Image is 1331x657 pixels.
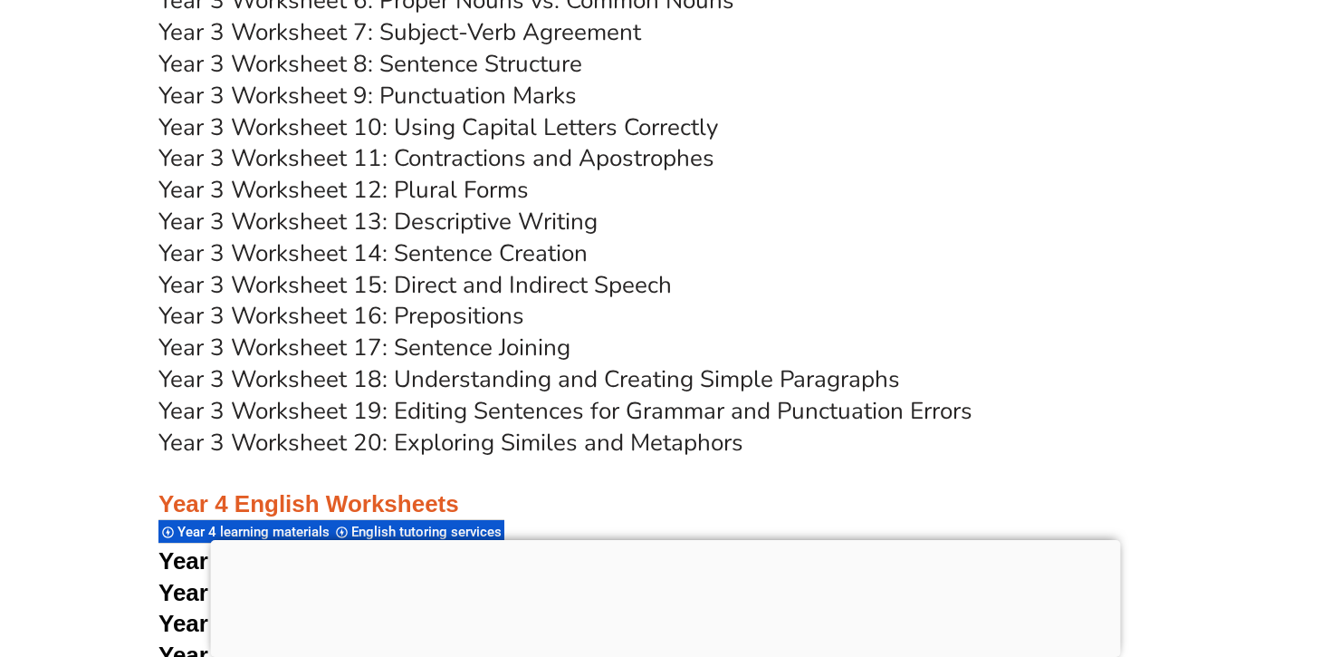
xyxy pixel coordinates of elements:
span: English tutoring services [351,524,507,540]
a: Year 4 Comprehension Worksheet 1: Dinosaur Adventure [158,547,798,575]
span: Year 4 learning materials [177,524,335,540]
a: Year 3 Worksheet 13: Descriptive Writing [158,206,598,237]
span: Year 4 Comprehension Worksheet 1: [158,547,568,575]
a: Year 4 Comprehension Worksheet 2: Ancient Aztecs [158,579,741,606]
a: Year 3 Worksheet 20: Exploring Similes and Metaphors [158,427,743,459]
iframe: Advertisement [211,540,1121,652]
div: English tutoring services [332,519,504,544]
a: Year 3 Worksheet 11: Contractions and Apostrophes [158,142,714,174]
a: Year 3 Worksheet 18: Understanding and Creating Simple Paragraphs [158,363,900,395]
h3: Year 4 English Worksheets [158,459,1173,520]
a: Year 3 Worksheet 9: Punctuation Marks [158,80,577,111]
a: Year 3 Worksheet 15: Direct and Indirect Speech [158,269,672,301]
a: Year 3 Worksheet 7: Subject-Verb Agreement [158,16,641,48]
div: Year 4 learning materials [158,519,332,544]
a: Year 3 Worksheet 17: Sentence Joining [158,332,570,363]
a: Year 3 Worksheet 10: Using Capital Letters Correctly [158,111,718,143]
a: Year 3 Worksheet 8: Sentence Structure [158,48,582,80]
a: Year 4 Comprehension Worksheet 3: Barbie Land [158,610,710,637]
a: Year 3 Worksheet 16: Prepositions [158,300,524,332]
a: Year 3 Worksheet 12: Plural Forms [158,174,529,206]
a: Year 3 Worksheet 19: Editing Sentences for Grammar and Punctuation Errors [158,395,972,427]
a: Year 3 Worksheet 14: Sentence Creation [158,237,588,269]
iframe: Chat Widget [1020,452,1331,657]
